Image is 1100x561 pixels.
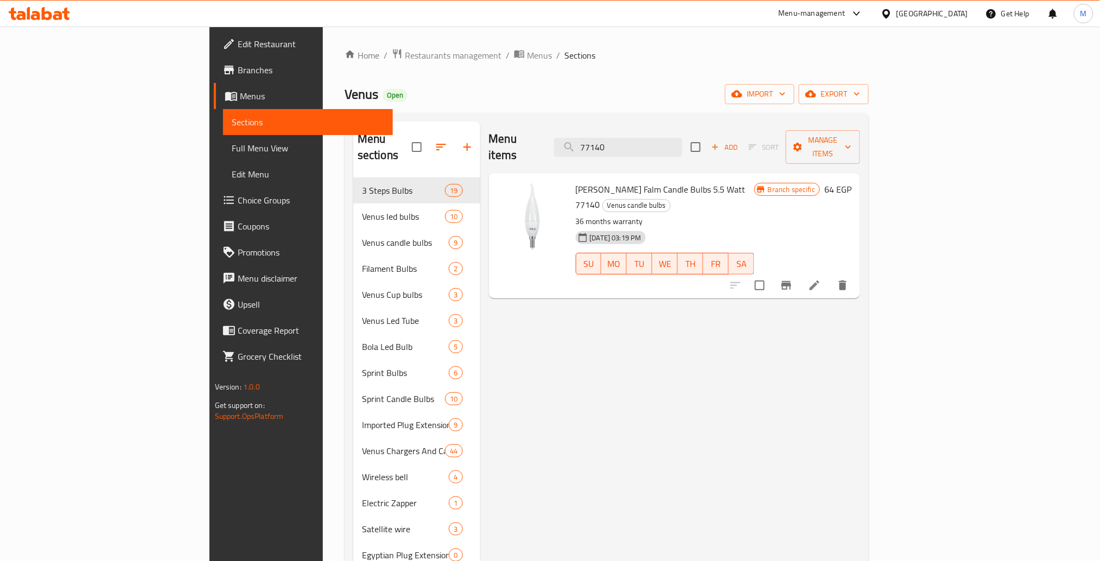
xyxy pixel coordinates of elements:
[353,177,480,203] div: 3 Steps Bulbs19
[353,360,480,386] div: Sprint Bulbs6
[554,138,682,157] input: search
[449,314,462,327] div: items
[449,264,462,274] span: 2
[428,134,454,160] span: Sort sections
[586,233,646,243] span: [DATE] 03:19 PM
[449,550,462,560] span: 0
[445,184,462,197] div: items
[454,134,480,160] button: Add section
[446,446,462,456] span: 44
[652,253,678,275] button: WE
[506,49,510,62] li: /
[238,37,385,50] span: Edit Restaurant
[449,522,462,535] div: items
[362,262,449,275] span: Filament Bulbs
[449,418,462,431] div: items
[489,131,542,163] h2: Menu items
[657,256,673,272] span: WE
[353,229,480,256] div: Venus candle bulbs9
[1080,8,1087,20] span: M
[214,213,393,239] a: Coupons
[345,48,869,62] nav: breadcrumb
[449,470,462,483] div: items
[748,274,771,297] span: Select to update
[603,199,670,212] span: Venus candle bulbs
[602,199,671,212] div: Venus candle bulbs
[830,272,856,298] button: delete
[576,181,746,213] span: [PERSON_NAME] Falm Candle Bulbs 5.5 Watt 77140
[214,291,393,317] a: Upsell
[362,184,445,197] div: 3 Steps Bulbs
[449,496,462,509] div: items
[449,524,462,534] span: 3
[405,49,501,62] span: Restaurants management
[238,63,385,76] span: Branches
[808,279,821,292] a: Edit menu item
[449,472,462,482] span: 4
[392,48,501,62] a: Restaurants management
[514,48,552,62] a: Menus
[631,256,648,272] span: TU
[362,340,449,353] span: Bola Led Bulb
[353,412,480,438] div: Imported Plug Extension9
[223,109,393,135] a: Sections
[362,366,449,379] span: Sprint Bulbs
[353,464,480,490] div: Wireless bell4
[353,308,480,334] div: Venus Led Tube3
[214,57,393,83] a: Branches
[362,288,449,301] span: Venus Cup bulbs
[362,236,449,249] span: Venus candle bulbs
[742,139,786,156] span: Select section first
[214,83,393,109] a: Menus
[445,444,462,457] div: items
[708,256,724,272] span: FR
[353,438,480,464] div: Venus Chargers And Cables44
[405,136,428,158] span: Select all sections
[725,84,794,104] button: import
[807,87,860,101] span: export
[362,522,449,535] span: Satellite wire
[786,130,860,164] button: Manage items
[527,49,552,62] span: Menus
[449,236,462,249] div: items
[449,368,462,378] span: 6
[896,8,968,20] div: [GEOGRAPHIC_DATA]
[799,84,869,104] button: export
[353,516,480,542] div: Satellite wire3
[362,470,449,483] span: Wireless bell
[449,342,462,352] span: 5
[449,238,462,248] span: 9
[576,215,754,228] p: 36 months warranty
[710,141,739,154] span: Add
[232,116,385,129] span: Sections
[214,317,393,343] a: Coverage Report
[383,89,408,102] div: Open
[223,161,393,187] a: Edit Menu
[446,186,462,196] span: 19
[214,31,393,57] a: Edit Restaurant
[362,210,445,223] span: Venus led bulbs
[353,282,480,308] div: Venus Cup bulbs3
[449,316,462,326] span: 3
[733,256,750,272] span: SA
[449,498,462,508] span: 1
[353,256,480,282] div: Filament Bulbs2
[581,256,597,272] span: SU
[445,392,462,405] div: items
[238,194,385,207] span: Choice Groups
[215,380,241,394] span: Version:
[223,135,393,161] a: Full Menu View
[601,253,627,275] button: MO
[353,386,480,412] div: Sprint Candle Bulbs10
[238,324,385,337] span: Coverage Report
[707,139,742,156] span: Add item
[362,392,445,405] span: Sprint Candle Bulbs
[794,133,851,161] span: Manage items
[383,91,408,100] span: Open
[362,418,449,431] div: Imported Plug Extension
[779,7,845,20] div: Menu-management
